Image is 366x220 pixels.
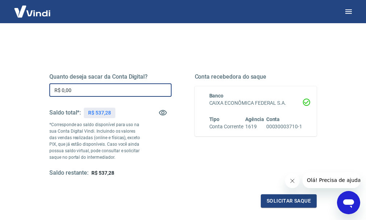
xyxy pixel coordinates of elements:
span: Banco [209,93,224,99]
p: *Corresponde ao saldo disponível para uso na sua Conta Digital Vindi. Incluindo os valores das ve... [49,121,141,161]
h6: 1619 [245,123,264,130]
h6: CAIXA ECONÔMICA FEDERAL S.A. [209,99,303,107]
h6: 00030003710-1 [266,123,302,130]
span: R$ 537,28 [91,170,114,176]
span: Agência [245,116,264,122]
img: Vindi [9,0,56,22]
iframe: Botão para abrir a janela de mensagens [337,191,360,214]
span: Tipo [209,116,220,122]
span: Olá! Precisa de ajuda? [4,5,61,11]
button: Solicitar saque [261,194,317,208]
h5: Quanto deseja sacar da Conta Digital? [49,73,172,80]
h5: Saldo restante: [49,169,89,177]
h6: Conta Corrente [209,123,243,130]
span: Conta [266,116,280,122]
h5: Conta recebedora do saque [195,73,317,80]
h5: Saldo total*: [49,109,81,116]
p: R$ 537,28 [88,109,111,117]
iframe: Mensagem da empresa [303,172,360,188]
iframe: Fechar mensagem [285,174,300,188]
